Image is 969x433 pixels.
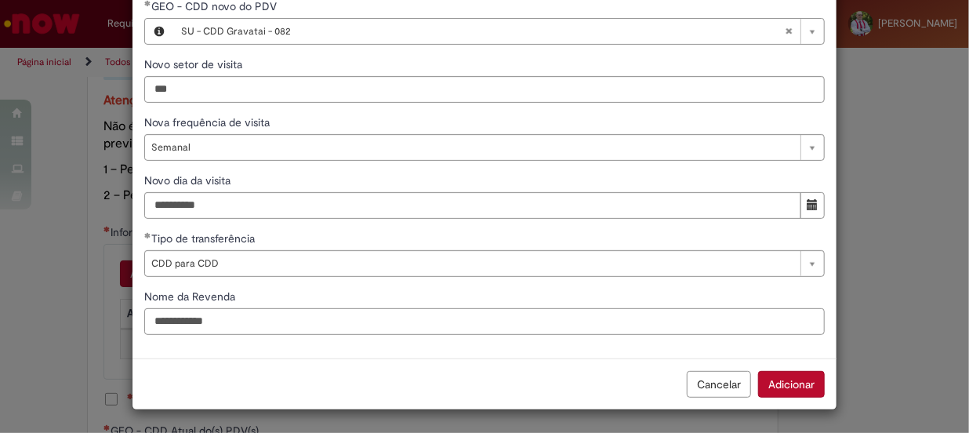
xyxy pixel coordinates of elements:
span: CDD para CDD [151,251,793,276]
button: GEO - CDD novo do PDV, Visualizar este registro SU - CDD Gravatai - 082 [145,19,173,44]
span: Obrigatório Preenchido [144,232,151,238]
span: Novo setor de visita [144,57,245,71]
span: Nome da Revenda [144,289,238,304]
button: Adicionar [758,371,825,398]
input: Novo dia da visita 01 August 2025 Friday [144,192,801,219]
span: Tipo de transferência [151,231,258,246]
span: Semanal [151,135,793,160]
abbr: Limpar campo GEO - CDD novo do PDV [777,19,800,44]
button: Cancelar [687,371,751,398]
a: SU - CDD Gravatai - 082Limpar campo GEO - CDD novo do PDV [173,19,824,44]
input: Novo setor de visita [144,76,825,103]
button: Mostrar calendário para Novo dia da visita [800,192,825,219]
input: Nome da Revenda [144,308,825,335]
span: Nova frequência de visita [144,115,273,129]
span: SU - CDD Gravatai - 082 [181,19,785,44]
span: Novo dia da visita [144,173,234,187]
